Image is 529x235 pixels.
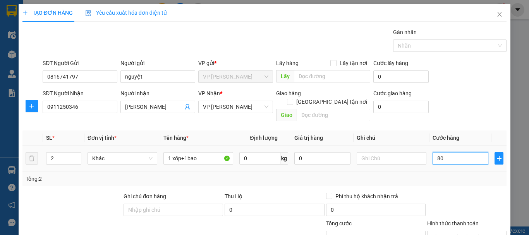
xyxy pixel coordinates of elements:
[495,152,503,165] button: plus
[120,59,195,67] div: Người gửi
[373,90,412,96] label: Cước giao hàng
[496,11,503,17] span: close
[46,135,52,141] span: SL
[88,135,117,141] span: Đơn vị tính
[294,135,323,141] span: Giá trị hàng
[357,152,426,165] input: Ghi Chú
[124,193,166,199] label: Ghi chú đơn hàng
[198,59,273,67] div: VP gửi
[225,193,242,199] span: Thu Hộ
[354,130,429,146] th: Ghi chú
[85,10,167,16] span: Yêu cầu xuất hóa đơn điện tử
[124,204,223,216] input: Ghi chú đơn hàng
[43,59,117,67] div: SĐT Người Gửi
[22,10,73,16] span: TẠO ĐƠN HÀNG
[163,135,189,141] span: Tên hàng
[373,60,408,66] label: Cước lấy hàng
[43,89,117,98] div: SĐT Người Nhận
[250,135,277,141] span: Định lượng
[85,10,91,16] img: icon
[495,155,503,161] span: plus
[294,152,350,165] input: 0
[393,29,417,35] label: Gán nhãn
[203,71,268,82] span: VP Hà Huy Tập
[276,70,294,82] span: Lấy
[163,152,233,165] input: VD: Bàn, Ghế
[276,60,299,66] span: Lấy hàng
[184,104,191,110] span: user-add
[26,152,38,165] button: delete
[427,220,479,226] label: Hình thức thanh toán
[198,90,220,96] span: VP Nhận
[326,220,352,226] span: Tổng cước
[120,89,195,98] div: Người nhận
[489,4,510,26] button: Close
[297,109,370,121] input: Dọc đường
[373,70,429,83] input: Cước lấy hàng
[26,175,205,183] div: Tổng: 2
[293,98,370,106] span: [GEOGRAPHIC_DATA] tận nơi
[294,70,370,82] input: Dọc đường
[276,90,301,96] span: Giao hàng
[276,109,297,121] span: Giao
[92,153,153,164] span: Khác
[332,192,401,201] span: Phí thu hộ khách nhận trả
[433,135,459,141] span: Cước hàng
[203,101,268,113] span: VP Trần Quốc Hoàn
[22,10,28,15] span: plus
[337,59,370,67] span: Lấy tận nơi
[373,101,429,113] input: Cước giao hàng
[26,100,38,112] button: plus
[280,152,288,165] span: kg
[26,103,38,109] span: plus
